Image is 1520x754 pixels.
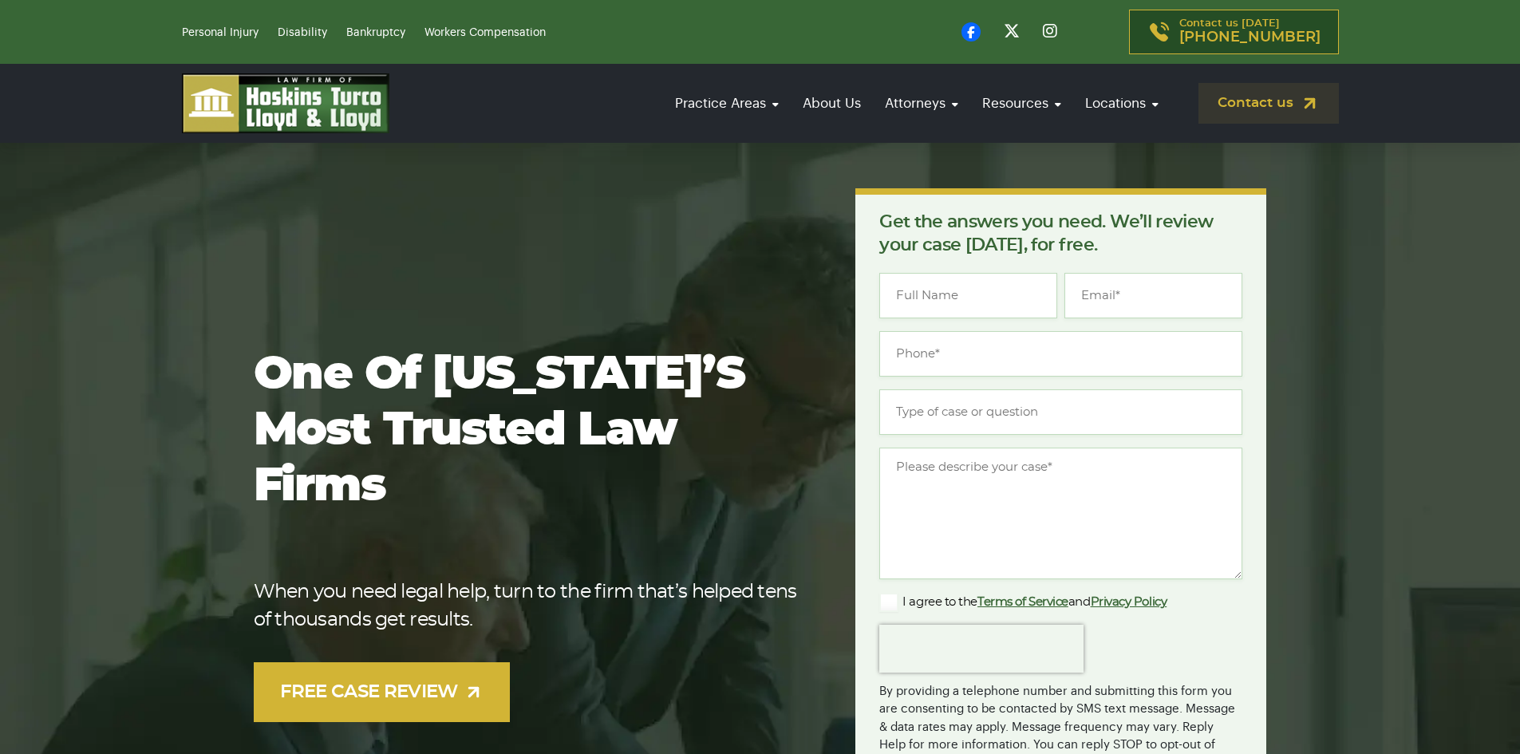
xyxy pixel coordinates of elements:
[464,682,484,702] img: arrow-up-right-light.svg
[879,625,1084,673] iframe: reCAPTCHA
[424,27,546,38] a: Workers Compensation
[254,662,511,722] a: FREE CASE REVIEW
[1198,83,1339,124] a: Contact us
[1129,10,1339,54] a: Contact us [DATE][PHONE_NUMBER]
[182,73,389,133] img: logo
[879,331,1242,377] input: Phone*
[977,596,1068,608] a: Terms of Service
[1179,18,1321,45] p: Contact us [DATE]
[795,81,869,126] a: About Us
[346,27,405,38] a: Bankruptcy
[879,273,1057,318] input: Full Name
[1077,81,1167,126] a: Locations
[877,81,966,126] a: Attorneys
[1091,596,1167,608] a: Privacy Policy
[254,578,805,634] p: When you need legal help, turn to the firm that’s helped tens of thousands get results.
[1179,30,1321,45] span: [PHONE_NUMBER]
[182,27,259,38] a: Personal Injury
[254,347,805,515] h1: One of [US_STATE]’s most trusted law firms
[879,593,1167,612] label: I agree to the and
[667,81,787,126] a: Practice Areas
[974,81,1069,126] a: Resources
[1064,273,1242,318] input: Email*
[278,27,327,38] a: Disability
[879,211,1242,257] p: Get the answers you need. We’ll review your case [DATE], for free.
[879,389,1242,435] input: Type of case or question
